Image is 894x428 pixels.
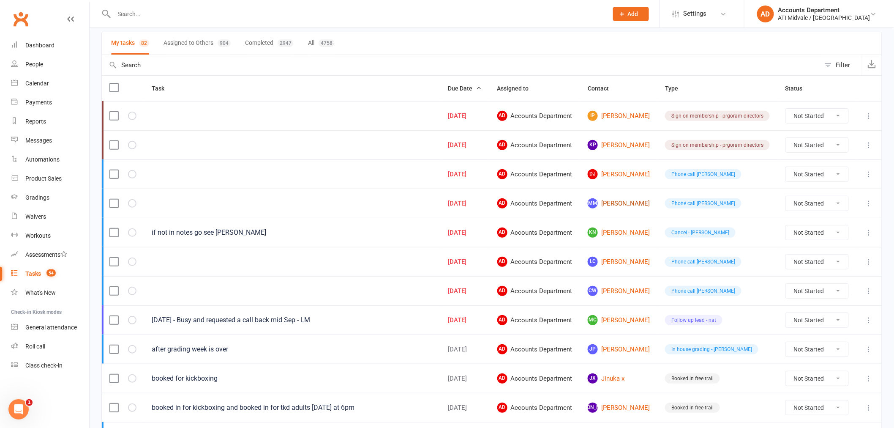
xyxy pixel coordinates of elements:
[588,257,598,267] span: LC
[11,169,89,188] a: Product Sales
[820,55,862,75] button: Filter
[613,7,649,21] button: Add
[588,403,598,413] span: [PERSON_NAME]
[11,283,89,302] a: What's New
[588,315,650,325] a: MC[PERSON_NAME]
[497,228,507,238] span: AD
[665,403,720,413] div: Booked in free trail
[25,289,56,296] div: What's New
[778,6,870,14] div: Accounts Department
[308,32,335,55] button: All4758
[152,316,433,324] div: [DATE] - Busy and requested a call back mid Sep - LM
[665,373,720,384] div: Booked in free trail
[448,375,482,382] div: [DATE]
[497,140,572,150] span: Accounts Department
[497,85,538,92] span: Assigned to
[11,93,89,112] a: Payments
[448,346,482,353] div: [DATE]
[588,373,650,384] a: JxJinuka x
[497,111,507,121] span: AD
[836,60,850,70] div: Filter
[25,118,46,125] div: Reports
[448,229,482,236] div: [DATE]
[448,404,482,412] div: [DATE]
[25,343,45,350] div: Roll call
[152,85,174,92] span: Task
[497,403,572,413] span: Accounts Department
[25,194,49,201] div: Gradings
[588,111,598,121] span: IP
[497,111,572,121] span: Accounts Department
[25,175,62,182] div: Product Sales
[112,8,602,20] input: Search...
[152,228,433,237] div: if not in notes go see [PERSON_NAME]
[448,317,482,324] div: [DATE]
[26,399,33,406] span: 1
[665,83,687,93] button: Type
[497,344,572,354] span: Accounts Department
[10,8,31,30] a: Clubworx
[497,373,507,384] span: AD
[139,39,149,47] div: 82
[164,32,231,55] button: Assigned to Others904
[448,112,482,120] div: [DATE]
[588,286,650,296] a: CW[PERSON_NAME]
[152,403,433,412] div: booked in for kickboxing and booked in for tkd adults [DATE] at 6pm
[111,32,149,55] button: My tasks82
[497,257,507,267] span: AD
[497,344,507,354] span: AD
[665,198,741,209] div: Phone call [PERSON_NAME]
[25,213,46,220] div: Waivers
[25,61,43,68] div: People
[448,171,482,178] div: [DATE]
[11,264,89,283] a: Tasks 54
[665,140,770,150] div: Sign on membership - prgoram directors
[102,55,820,75] input: Search
[8,399,29,420] iframe: Intercom live chat
[588,169,650,179] a: DJ[PERSON_NAME]
[25,137,52,144] div: Messages
[497,140,507,150] span: AD
[448,85,482,92] span: Due Date
[11,356,89,375] a: Class kiosk mode
[497,257,572,267] span: Accounts Department
[497,83,538,93] button: Assigned to
[588,344,650,354] a: JP[PERSON_NAME]
[448,142,482,149] div: [DATE]
[778,14,870,22] div: ATI Midvale / [GEOGRAPHIC_DATA]
[46,269,56,277] span: 54
[11,36,89,55] a: Dashboard
[665,286,741,296] div: Phone call [PERSON_NAME]
[448,83,482,93] button: Due Date
[588,344,598,354] span: JP
[448,200,482,207] div: [DATE]
[25,324,77,331] div: General attendance
[25,362,63,369] div: Class check-in
[11,207,89,226] a: Waivers
[25,232,51,239] div: Workouts
[497,169,507,179] span: AD
[588,373,598,384] span: Jx
[152,345,433,354] div: after grading week is over
[785,83,812,93] button: Status
[11,55,89,74] a: People
[588,198,598,209] span: MM
[25,80,49,87] div: Calendar
[11,188,89,207] a: Gradings
[11,226,89,245] a: Workouts
[11,112,89,131] a: Reports
[448,288,482,295] div: [DATE]
[152,374,433,383] div: booked for kickboxing
[588,315,598,325] span: MC
[11,337,89,356] a: Roll call
[11,150,89,169] a: Automations
[218,39,231,47] div: 904
[25,270,41,277] div: Tasks
[25,156,60,163] div: Automations
[665,169,741,179] div: Phone call [PERSON_NAME]
[497,373,572,384] span: Accounts Department
[497,198,572,209] span: Accounts Department
[588,111,650,121] a: IP[PERSON_NAME]
[319,39,335,47] div: 4758
[497,286,572,296] span: Accounts Department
